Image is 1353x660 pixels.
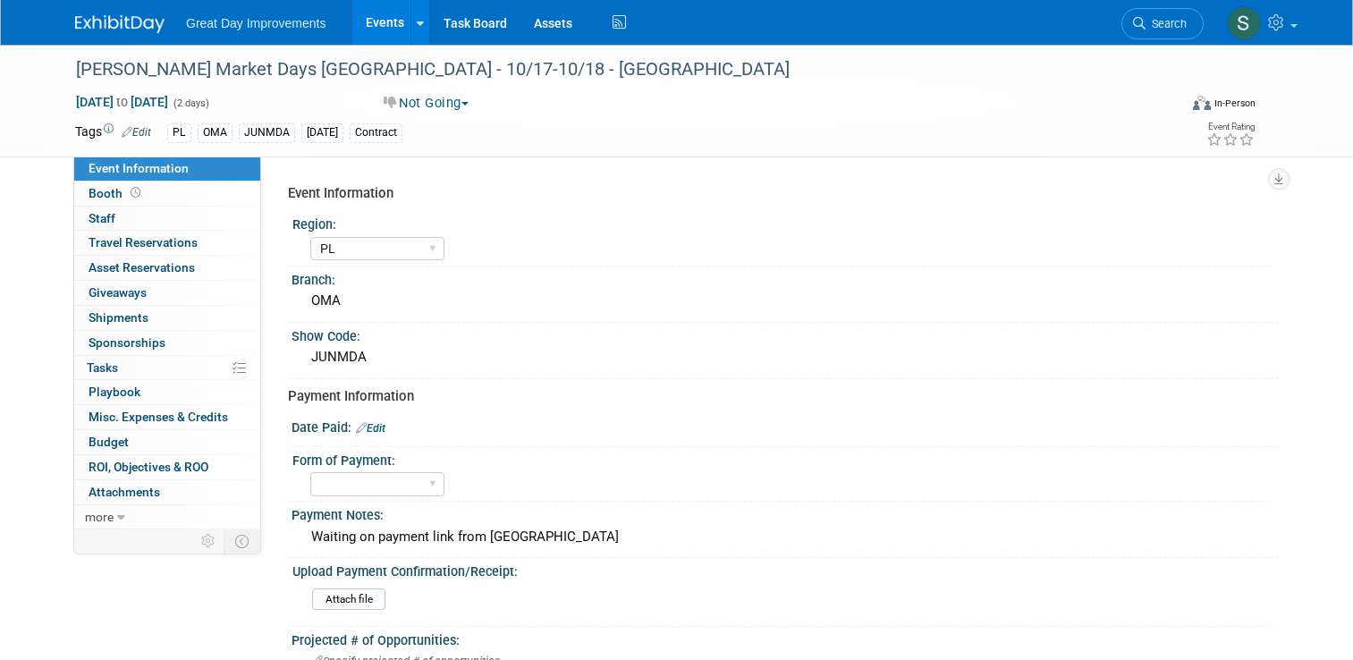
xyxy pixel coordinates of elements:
a: Edit [356,422,385,435]
a: Shipments [74,306,260,330]
div: Show Code: [292,323,1278,345]
a: Staff [74,207,260,231]
a: Asset Reservations [74,256,260,280]
span: Booth not reserved yet [127,186,144,199]
span: Great Day Improvements [186,16,326,30]
div: Upload Payment Confirmation/Receipt: [292,558,1270,580]
span: Asset Reservations [89,260,195,275]
a: Misc. Expenses & Credits [74,405,260,429]
span: [DATE] [DATE] [75,94,169,110]
a: Edit [122,126,151,139]
span: more [85,510,114,524]
td: Personalize Event Tab Strip [193,529,224,553]
div: JUNMDA [239,123,295,142]
div: PL [167,123,191,142]
div: [PERSON_NAME] Market Days [GEOGRAPHIC_DATA] - 10/17-10/18 - [GEOGRAPHIC_DATA] [70,54,1155,86]
a: Event Information [74,157,260,181]
div: Form of Payment: [292,447,1270,470]
a: Budget [74,430,260,454]
a: Playbook [74,380,260,404]
span: Giveaways [89,285,147,300]
a: Giveaways [74,281,260,305]
span: Misc. Expenses & Credits [89,410,228,424]
span: to [114,95,131,109]
span: Budget [89,435,129,449]
div: Contract [350,123,402,142]
div: Branch: [292,267,1278,289]
img: Sha'Nautica Sales [1227,6,1261,40]
a: Travel Reservations [74,231,260,255]
a: more [74,505,260,529]
div: Event Rating [1206,123,1255,131]
span: Tasks [87,360,118,375]
div: Region: [292,211,1270,233]
div: OMA [305,287,1264,315]
div: JUNMDA [305,343,1264,371]
img: ExhibitDay [75,15,165,33]
span: Booth [89,186,144,200]
div: Event Format [1081,93,1256,120]
span: Search [1146,17,1187,30]
span: ROI, Objectives & ROO [89,460,208,474]
div: Waiting on payment link from [GEOGRAPHIC_DATA] [305,523,1264,551]
img: Format-Inperson.png [1193,96,1211,110]
span: Travel Reservations [89,235,198,250]
span: Playbook [89,385,140,399]
span: Shipments [89,310,148,325]
td: Tags [75,123,151,143]
a: Tasks [74,356,260,380]
div: Projected # of Opportunities: [292,627,1278,649]
div: [DATE] [301,123,343,142]
a: Sponsorships [74,331,260,355]
div: Payment Notes: [292,502,1278,524]
a: ROI, Objectives & ROO [74,455,260,479]
span: Staff [89,211,115,225]
div: In-Person [1213,97,1256,110]
a: Attachments [74,480,260,504]
a: Search [1121,8,1204,39]
a: Booth [74,182,260,206]
div: OMA [198,123,233,142]
div: Date Paid: [292,414,1278,437]
span: (2 days) [172,97,209,109]
td: Toggle Event Tabs [224,529,261,553]
div: Event Information [288,184,1264,203]
span: Sponsorships [89,335,165,350]
button: Not Going [377,94,476,113]
span: Attachments [89,485,160,499]
div: Payment Information [288,387,1264,406]
span: Event Information [89,161,189,175]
